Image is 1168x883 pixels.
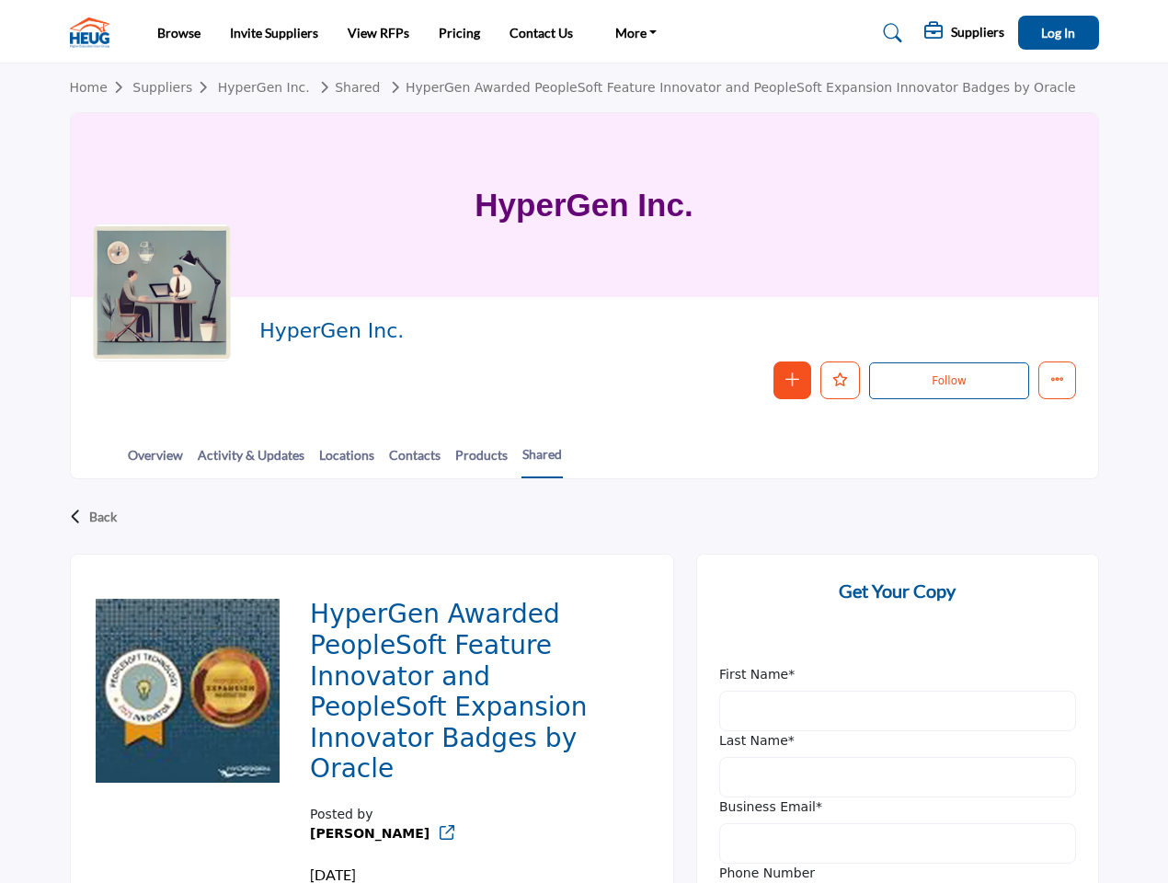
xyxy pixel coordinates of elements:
[218,80,310,95] a: HyperGen Inc.
[314,80,380,95] a: Shared
[310,599,629,791] h2: HyperGen Awarded PeopleSoft Feature Innovator and PeopleSoft Expansion Innovator Badges by Oracle
[510,25,573,40] a: Contact Us
[820,361,860,399] button: Like
[310,824,429,843] b: Redirect to company listing - hypergen-inc
[951,24,1004,40] h5: Suppliers
[869,362,1028,399] button: Follow
[384,80,1076,95] a: HyperGen Awarded PeopleSoft Feature Innovator and PeopleSoft Expansion Innovator Badges by Oracle
[719,731,795,751] label: Last Name*
[1018,16,1099,50] button: Log In
[310,866,356,883] span: [DATE]
[719,577,1076,604] h2: Get Your Copy
[719,691,1076,731] input: First Name
[70,17,119,48] img: site Logo
[157,25,200,40] a: Browse
[230,25,318,40] a: Invite Suppliers
[348,25,409,40] a: View RFPs
[89,500,117,533] p: Back
[924,22,1004,44] div: Suppliers
[388,445,441,477] a: Contacts
[1038,361,1076,399] button: More details
[132,80,217,95] a: Suppliers
[197,445,305,477] a: Activity & Updates
[475,113,693,297] h1: HyperGen Inc.
[719,823,1076,864] input: Business Email
[521,444,563,478] a: Shared
[310,826,429,841] a: [PERSON_NAME]
[439,25,480,40] a: Pricing
[719,797,822,817] label: Business Email*
[719,665,795,684] label: First Name*
[96,599,280,783] img: No Feature content logo
[719,864,815,883] label: Phone Number
[454,445,509,477] a: Products
[865,18,914,48] a: Search
[719,757,1076,797] input: Last Name
[259,319,765,343] h2: HyperGen Inc.
[127,445,184,477] a: Overview
[318,445,375,477] a: Locations
[70,80,133,95] a: Home
[602,20,670,46] a: More
[1041,25,1075,40] span: Log In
